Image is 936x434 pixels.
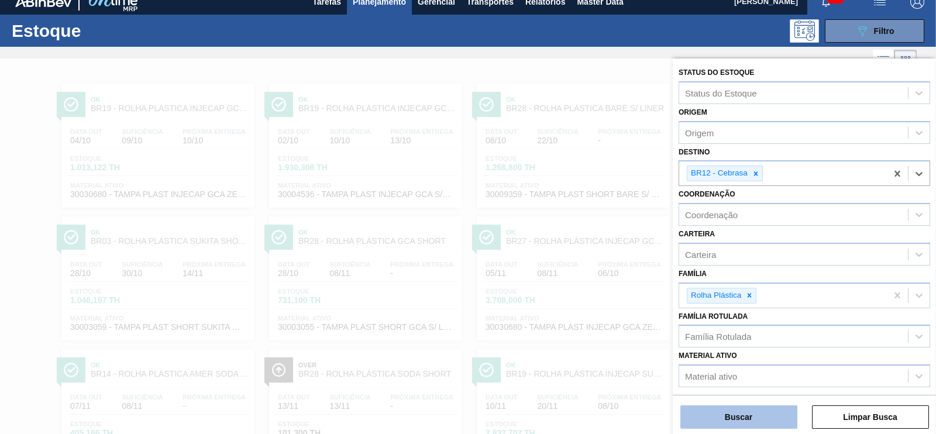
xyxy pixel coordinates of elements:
div: Rolha Plástica [687,288,743,303]
label: Carteira [679,230,715,238]
label: Status do Estoque [679,68,754,77]
button: Filtro [825,19,924,43]
div: Coordenação [685,210,738,220]
div: Pogramando: nenhum usuário selecionado [790,19,819,43]
div: Visão em Lista [873,50,894,72]
label: Material ativo [679,352,737,360]
span: Filtro [874,26,894,36]
div: Família Rotulada [685,332,751,342]
label: Origem [679,108,707,116]
div: Material ativo [685,371,737,381]
label: Coordenação [679,190,735,198]
div: Origem [685,128,714,137]
label: Família Rotulada [679,312,748,321]
div: BR12 - Cebrasa [687,166,749,181]
div: Carteira [685,249,716,259]
label: Destino [679,148,710,156]
label: Família [679,270,707,278]
div: Visão em Cards [894,50,917,72]
div: Status do Estoque [685,88,757,98]
h1: Estoque [12,24,181,37]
